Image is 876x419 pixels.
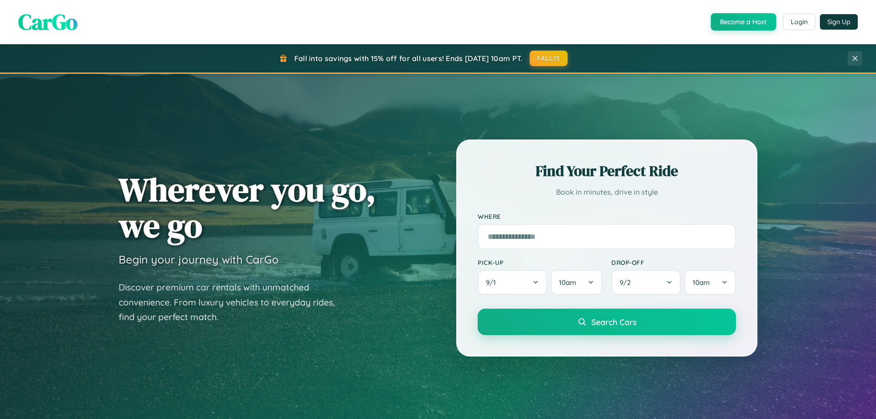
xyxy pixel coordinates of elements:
[611,270,681,295] button: 9/2
[478,212,736,220] label: Where
[478,186,736,199] p: Book in minutes, drive in style
[119,253,279,266] h3: Begin your journey with CarGo
[684,270,736,295] button: 10am
[559,278,576,287] span: 10am
[119,171,376,243] h1: Wherever you go, we go
[620,278,635,287] span: 9 / 2
[119,280,347,325] p: Discover premium car rentals with unmatched convenience. From luxury vehicles to everyday rides, ...
[530,51,568,66] button: FALL15
[591,317,636,327] span: Search Cars
[478,309,736,335] button: Search Cars
[478,259,602,266] label: Pick-up
[820,14,858,30] button: Sign Up
[18,7,78,37] span: CarGo
[693,278,710,287] span: 10am
[478,270,547,295] button: 9/1
[711,13,776,31] button: Become a Host
[611,259,736,266] label: Drop-off
[551,270,602,295] button: 10am
[486,278,501,287] span: 9 / 1
[783,14,815,30] button: Login
[478,161,736,181] h2: Find Your Perfect Ride
[294,54,523,63] span: Fall into savings with 15% off for all users! Ends [DATE] 10am PT.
